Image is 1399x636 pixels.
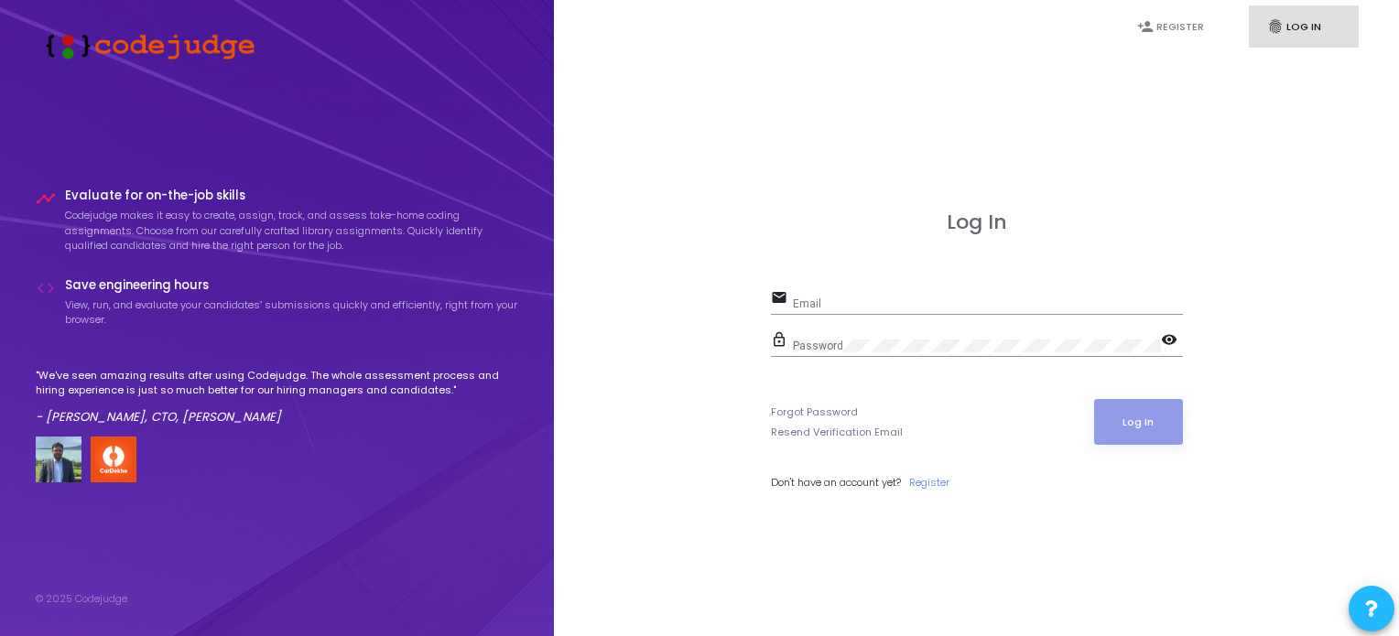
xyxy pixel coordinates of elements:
p: View, run, and evaluate your candidates’ submissions quickly and efficiently, right from your bro... [65,297,519,328]
p: "We've seen amazing results after using Codejudge. The whole assessment process and hiring experi... [36,368,519,398]
a: fingerprintLog In [1249,5,1359,49]
em: - [PERSON_NAME], CTO, [PERSON_NAME] [36,408,281,426]
i: fingerprint [1267,18,1284,35]
h3: Log In [771,210,1183,234]
h4: Save engineering hours [65,278,519,293]
div: © 2025 Codejudge [36,591,127,607]
mat-icon: email [771,288,793,310]
button: Log In [1094,399,1183,445]
mat-icon: lock_outline [771,330,793,352]
img: user image [36,437,81,482]
i: person_add [1137,18,1154,35]
mat-icon: visibility [1161,330,1183,352]
a: Resend Verification Email [771,425,903,440]
a: Forgot Password [771,404,858,420]
i: code [36,278,56,298]
input: Email [793,297,1183,310]
img: company-logo [91,437,136,482]
i: timeline [36,189,56,209]
span: Don't have an account yet? [771,475,901,490]
p: Codejudge makes it easy to create, assign, track, and assess take-home coding assignments. Choose... [65,208,519,253]
a: Register [909,475,949,490]
a: person_addRegister [1119,5,1229,49]
h4: Evaluate for on-the-job skills [65,189,519,203]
